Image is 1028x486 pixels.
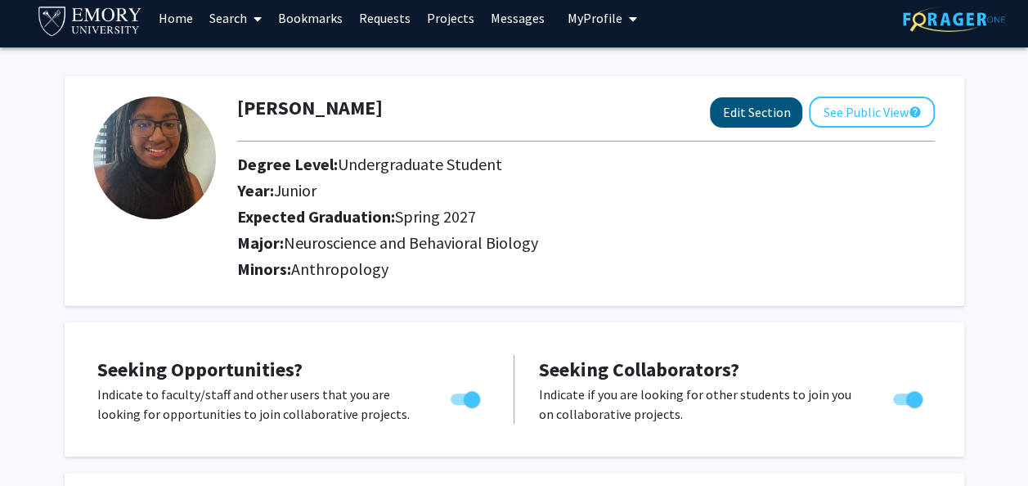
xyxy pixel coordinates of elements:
span: My Profile [568,10,622,26]
h2: Minors: [237,259,935,279]
img: Emory University Logo [36,2,145,38]
h2: Degree Level: [237,155,869,174]
p: Indicate to faculty/staff and other users that you are looking for opportunities to join collabor... [97,385,420,424]
button: See Public View [809,97,935,128]
img: Profile Picture [93,97,216,219]
span: Undergraduate Student [338,154,502,174]
iframe: Chat [12,412,70,474]
span: Seeking Opportunities? [97,357,303,382]
h1: [PERSON_NAME] [237,97,383,120]
span: Spring 2027 [395,206,476,227]
p: Indicate if you are looking for other students to join you on collaborative projects. [539,385,862,424]
div: Toggle [444,385,489,409]
button: Edit Section [710,97,802,128]
img: ForagerOne Logo [903,7,1005,32]
span: Anthropology [291,259,388,279]
mat-icon: help [908,102,921,122]
span: Seeking Collaborators? [539,357,739,382]
div: Toggle [887,385,931,409]
span: Junior [274,180,316,200]
h2: Major: [237,233,935,253]
h2: Expected Graduation: [237,207,869,227]
span: Neuroscience and Behavioral Biology [284,232,538,253]
h2: Year: [237,181,869,200]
